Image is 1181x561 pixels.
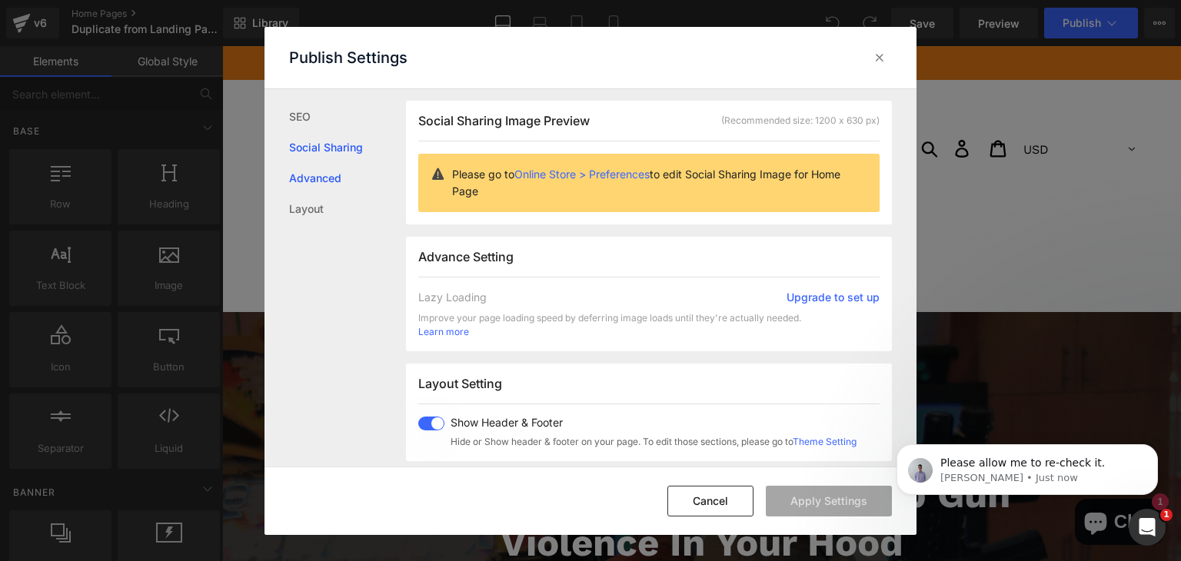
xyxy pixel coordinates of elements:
span: Advance Setting [418,249,514,264]
a: Online Store > Preferences [514,168,650,181]
span: 1 [1160,509,1173,521]
span: Show Header & Footer [451,417,857,429]
a: Upgrade to set up [787,290,880,305]
iframe: Intercom notifications message [873,412,1181,520]
a: Collections [604,166,687,187]
a: Learn more [418,325,469,339]
div: (Recommended size: 1200 x 630 px) [721,114,880,128]
a: Home [271,166,322,187]
button: Cancel [667,486,754,516]
iframe: Intercom live chat [1129,509,1166,546]
a: New Items [326,166,405,187]
div: To enrich screen reader interactions, please activate Accessibility in Grammarly extension settings [107,424,853,522]
p: Publish Settings [289,48,408,67]
a: Advanced [289,163,406,194]
span: Best Sellers [417,168,487,183]
span: All Products [507,168,581,183]
a: SEO [289,101,406,132]
button: Apply Settings [766,486,892,516]
strong: 17 ways to CREATIVELY Stop Gun Violence in Your Hood [171,426,788,520]
inbox-online-store-chat: Shopify online store chat [848,453,946,503]
span: Home [279,168,314,183]
p: Please go to to edit Social Sharing Image for Home Page [452,166,867,200]
span: Collections [612,168,680,183]
a: Theme Setting [793,436,857,447]
a: Layout [289,194,406,224]
button: All Products [499,166,600,187]
span: Layout Setting [418,376,502,391]
a: Best Sellers [409,166,495,187]
a: Social Sharing [289,132,406,163]
span: Improve your page loading speed by deferring image loads until they're actually needed. [418,311,880,325]
span: Social Sharing Image Preview [418,113,590,128]
span: Hide or Show header & footer on your page. To edit those sections, please go to [451,435,857,449]
span: Lazy Loading [418,291,487,304]
span: New Items [334,168,398,183]
img: Shoot Films Not People [408,57,551,147]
